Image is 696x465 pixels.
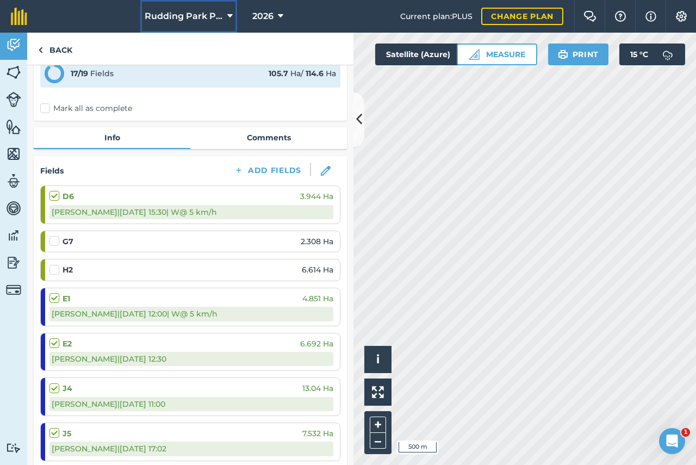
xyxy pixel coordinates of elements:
strong: E1 [63,293,70,305]
span: 3.944 Ha [300,190,333,202]
span: 13.04 Ha [302,382,333,394]
img: A cog icon [675,11,688,22]
span: 2.308 Ha [301,235,333,247]
span: 15 ° C [630,44,648,65]
img: svg+xml;base64,PD94bWwgdmVyc2lvbj0iMS4wIiBlbmNvZGluZz0idXRmLTgiPz4KPCEtLSBHZW5lcmF0b3I6IEFkb2JlIE... [6,200,21,216]
label: Mark all as complete [40,103,132,114]
div: [PERSON_NAME] | [DATE] 15:30 | W @ 5 km/h [49,205,333,219]
div: [PERSON_NAME] | [DATE] 12:30 [49,352,333,366]
div: Fields [71,67,114,79]
img: Two speech bubbles overlapping with the left bubble in the forefront [583,11,596,22]
span: Current plan : PLUS [400,10,473,22]
img: svg+xml;base64,PD94bWwgdmVyc2lvbj0iMS4wIiBlbmNvZGluZz0idXRmLTgiPz4KPCEtLSBHZW5lcmF0b3I6IEFkb2JlIE... [6,282,21,297]
img: svg+xml;base64,PD94bWwgdmVyc2lvbj0iMS4wIiBlbmNvZGluZz0idXRmLTgiPz4KPCEtLSBHZW5lcmF0b3I6IEFkb2JlIE... [6,37,21,53]
strong: E2 [63,338,72,350]
img: svg+xml;base64,PHN2ZyB4bWxucz0iaHR0cDovL3d3dy53My5vcmcvMjAwMC9zdmciIHdpZHRoPSI1NiIgaGVpZ2h0PSI2MC... [6,119,21,135]
iframe: Intercom live chat [659,428,685,454]
img: svg+xml;base64,PD94bWwgdmVyc2lvbj0iMS4wIiBlbmNvZGluZz0idXRmLTgiPz4KPCEtLSBHZW5lcmF0b3I6IEFkb2JlIE... [6,92,21,107]
a: Change plan [481,8,563,25]
img: svg+xml;base64,PD94bWwgdmVyc2lvbj0iMS4wIiBlbmNvZGluZz0idXRmLTgiPz4KPCEtLSBHZW5lcmF0b3I6IEFkb2JlIE... [6,443,21,453]
strong: G7 [63,235,73,247]
img: A question mark icon [614,11,627,22]
span: Rudding Park PFS [145,10,223,23]
img: fieldmargin Logo [11,8,27,25]
button: Print [548,44,609,65]
span: 4.851 Ha [302,293,333,305]
strong: 105.7 [269,69,288,78]
strong: D6 [63,190,74,202]
span: 6.692 Ha [300,338,333,350]
button: Satellite (Azure) [375,44,480,65]
img: Ruler icon [469,49,480,60]
span: 7.532 Ha [302,427,333,439]
a: Info [34,127,190,148]
div: [PERSON_NAME] | [DATE] 12:00 | W @ 5 km/h [49,307,333,321]
a: Back [27,33,83,65]
span: 1 [681,428,690,437]
img: svg+xml;base64,PD94bWwgdmVyc2lvbj0iMS4wIiBlbmNvZGluZz0idXRmLTgiPz4KPCEtLSBHZW5lcmF0b3I6IEFkb2JlIE... [6,173,21,189]
img: svg+xml;base64,PHN2ZyB4bWxucz0iaHR0cDovL3d3dy53My5vcmcvMjAwMC9zdmciIHdpZHRoPSIxOSIgaGVpZ2h0PSIyNC... [558,48,568,61]
img: svg+xml;base64,PHN2ZyB4bWxucz0iaHR0cDovL3d3dy53My5vcmcvMjAwMC9zdmciIHdpZHRoPSIxNyIgaGVpZ2h0PSIxNy... [645,10,656,23]
img: svg+xml;base64,PHN2ZyB4bWxucz0iaHR0cDovL3d3dy53My5vcmcvMjAwMC9zdmciIHdpZHRoPSI5IiBoZWlnaHQ9IjI0Ii... [38,44,43,57]
button: Measure [457,44,537,65]
strong: J5 [63,427,71,439]
span: i [376,352,380,366]
button: 15 °C [619,44,685,65]
div: Ha / Ha [269,67,336,79]
img: svg+xml;base64,PHN2ZyB3aWR0aD0iMTgiIGhlaWdodD0iMTgiIHZpZXdCb3g9IjAgMCAxOCAxOCIgZmlsbD0ibm9uZSIgeG... [321,166,331,176]
h4: Fields [40,165,64,177]
img: svg+xml;base64,PD94bWwgdmVyc2lvbj0iMS4wIiBlbmNvZGluZz0idXRmLTgiPz4KPCEtLSBHZW5lcmF0b3I6IEFkb2JlIE... [6,227,21,244]
strong: 114.6 [306,69,324,78]
button: + [370,417,386,433]
button: – [370,433,386,449]
strong: H2 [63,264,73,276]
button: Add Fields [225,163,310,178]
img: svg+xml;base64,PHN2ZyB4bWxucz0iaHR0cDovL3d3dy53My5vcmcvMjAwMC9zdmciIHdpZHRoPSI1NiIgaGVpZ2h0PSI2MC... [6,64,21,80]
a: Comments [190,127,347,148]
img: svg+xml;base64,PD94bWwgdmVyc2lvbj0iMS4wIiBlbmNvZGluZz0idXRmLTgiPz4KPCEtLSBHZW5lcmF0b3I6IEFkb2JlIE... [657,44,679,65]
strong: 17 / 19 [71,69,88,78]
span: 6.614 Ha [302,264,333,276]
button: i [364,346,391,373]
span: 2026 [252,10,274,23]
div: [PERSON_NAME] | [DATE] 17:02 [49,442,333,456]
strong: J4 [63,382,72,394]
img: Four arrows, one pointing top left, one top right, one bottom right and the last bottom left [372,386,384,398]
img: svg+xml;base64,PD94bWwgdmVyc2lvbj0iMS4wIiBlbmNvZGluZz0idXRmLTgiPz4KPCEtLSBHZW5lcmF0b3I6IEFkb2JlIE... [6,255,21,271]
img: svg+xml;base64,PHN2ZyB4bWxucz0iaHR0cDovL3d3dy53My5vcmcvMjAwMC9zdmciIHdpZHRoPSI1NiIgaGVpZ2h0PSI2MC... [6,146,21,162]
div: [PERSON_NAME] | [DATE] 11:00 [49,397,333,411]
